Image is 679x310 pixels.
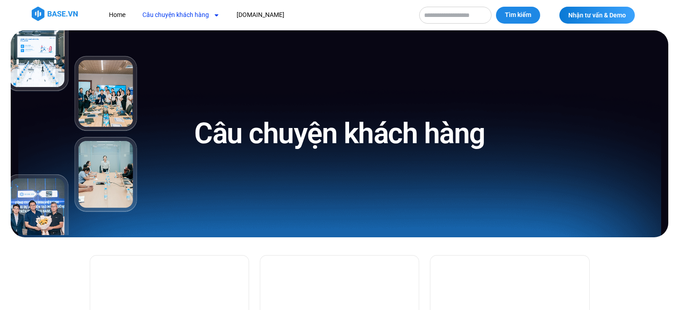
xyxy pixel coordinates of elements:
[194,115,485,152] h1: Câu chuyện khách hàng
[102,7,132,23] a: Home
[568,12,626,18] span: Nhận tư vấn & Demo
[496,7,540,24] button: Tìm kiếm
[559,7,635,24] a: Nhận tư vấn & Demo
[102,7,410,23] nav: Menu
[230,7,291,23] a: [DOMAIN_NAME]
[136,7,226,23] a: Câu chuyện khách hàng
[505,11,531,20] span: Tìm kiếm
